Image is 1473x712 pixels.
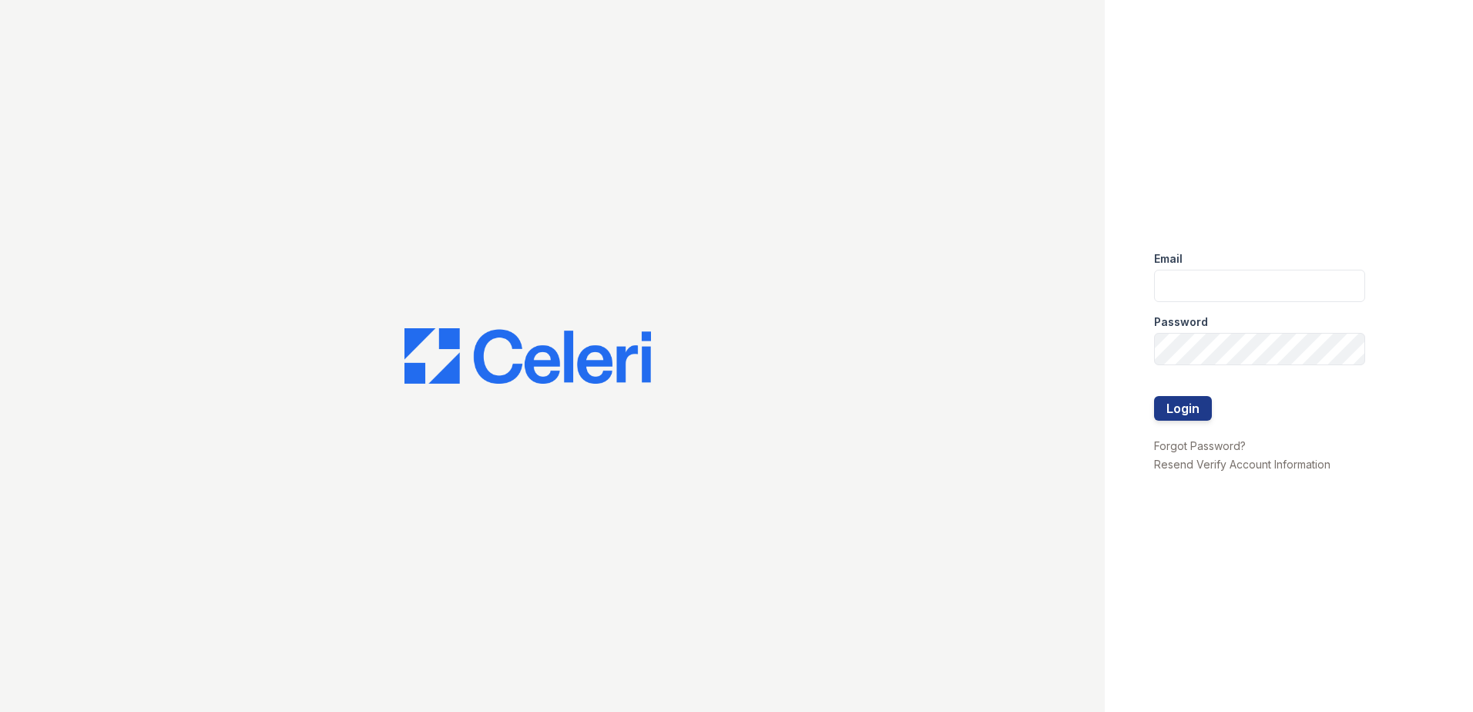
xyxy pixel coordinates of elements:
[1154,458,1330,471] a: Resend Verify Account Information
[1154,314,1208,330] label: Password
[1154,396,1212,421] button: Login
[1154,251,1183,267] label: Email
[1154,439,1246,452] a: Forgot Password?
[404,328,651,384] img: CE_Logo_Blue-a8612792a0a2168367f1c8372b55b34899dd931a85d93a1a3d3e32e68fde9ad4.png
